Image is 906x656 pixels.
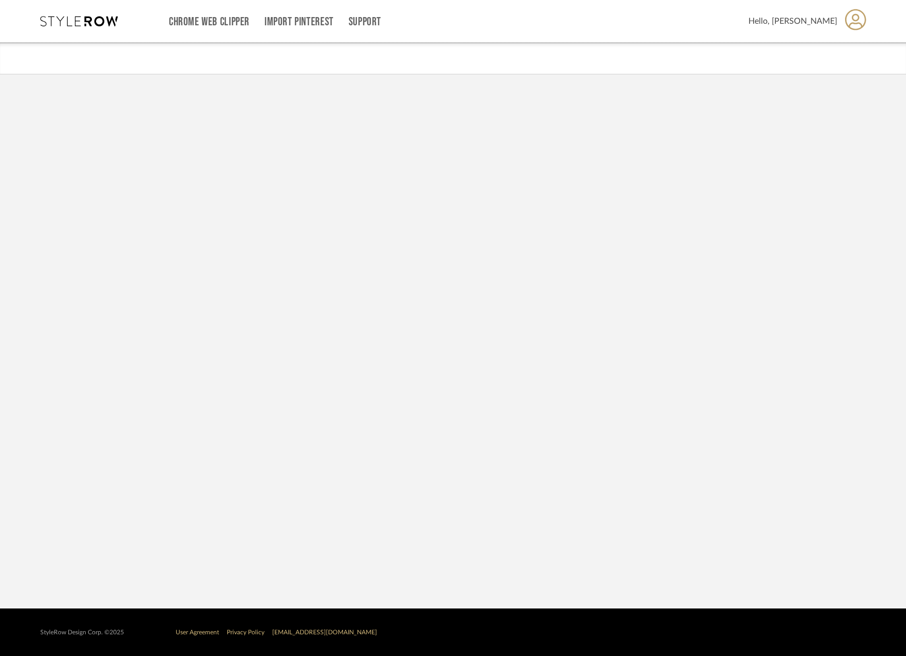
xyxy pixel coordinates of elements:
a: Privacy Policy [227,629,264,635]
span: Hello, [PERSON_NAME] [748,15,837,27]
div: StyleRow Design Corp. ©2025 [40,629,124,636]
a: [EMAIL_ADDRESS][DOMAIN_NAME] [272,629,377,635]
a: Support [349,18,381,26]
a: User Agreement [176,629,219,635]
a: Import Pinterest [264,18,334,26]
a: Chrome Web Clipper [169,18,249,26]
